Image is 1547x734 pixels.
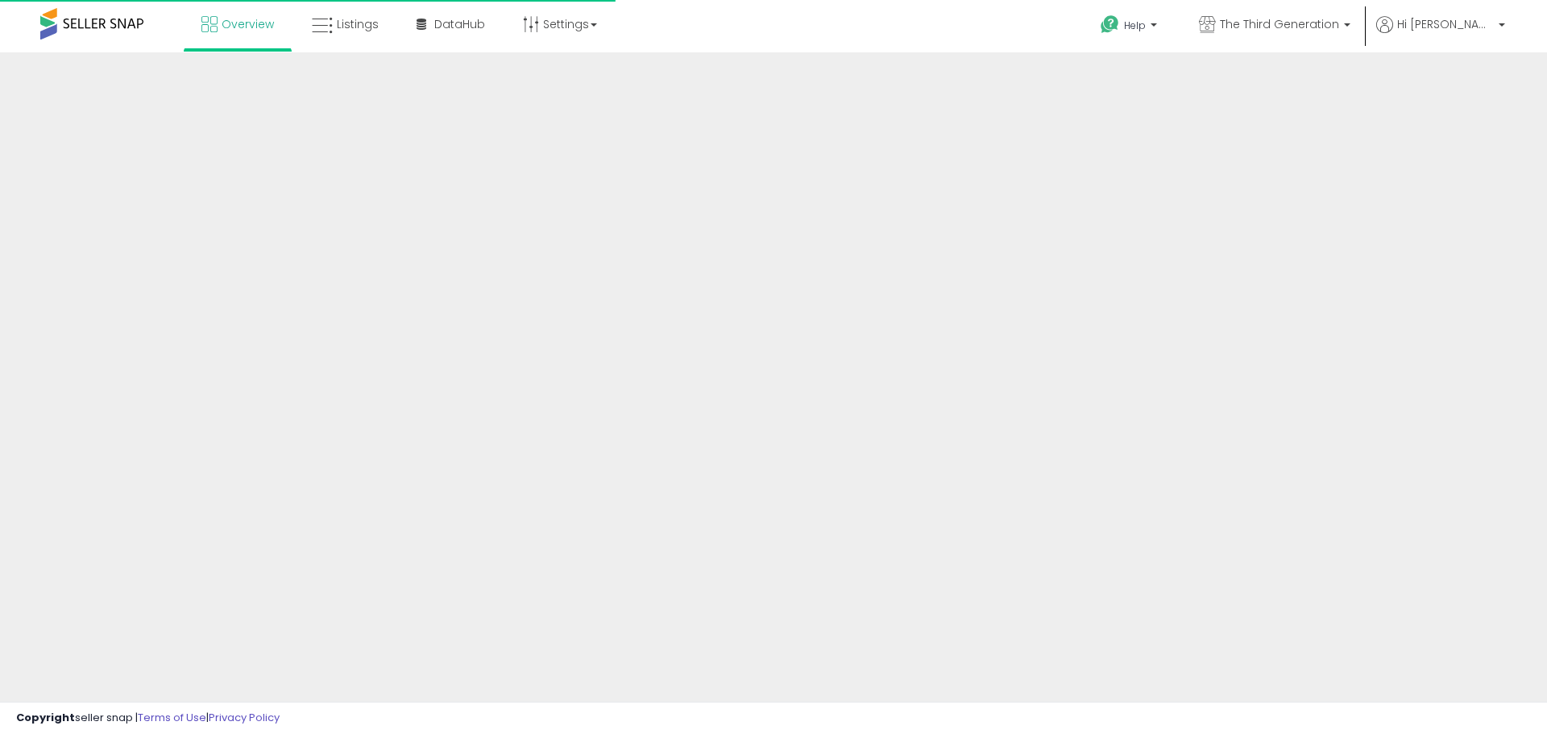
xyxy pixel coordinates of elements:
[209,710,280,725] a: Privacy Policy
[337,16,379,32] span: Listings
[16,710,75,725] strong: Copyright
[16,711,280,726] div: seller snap | |
[138,710,206,725] a: Terms of Use
[1088,2,1173,52] a: Help
[1397,16,1494,32] span: Hi [PERSON_NAME]
[1220,16,1339,32] span: The Third Generation
[1100,15,1120,35] i: Get Help
[1124,19,1146,32] span: Help
[222,16,274,32] span: Overview
[1376,16,1505,52] a: Hi [PERSON_NAME]
[434,16,485,32] span: DataHub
